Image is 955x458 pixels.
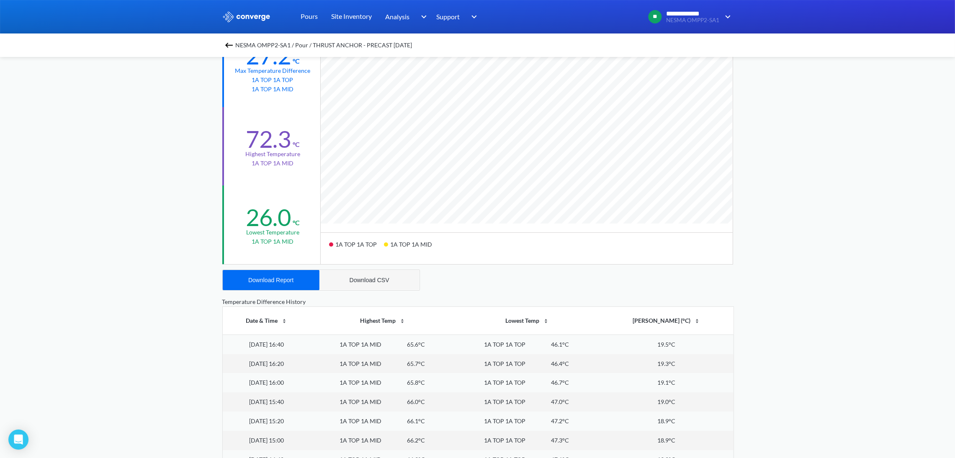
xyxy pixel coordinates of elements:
div: Open Intercom Messenger [8,430,28,450]
div: 1A TOP 1A TOP [484,378,525,387]
td: [DATE] 15:40 [223,392,311,412]
div: 66.1°C [407,417,425,426]
div: 65.8°C [407,378,425,387]
div: 47.3°C [551,436,569,445]
span: Analysis [386,11,410,22]
button: Download Report [223,270,319,290]
p: 1A TOP 1A MID [252,237,294,246]
div: 66.2°C [407,436,425,445]
div: 1A TOP 1A TOP [484,340,525,349]
td: [DATE] 16:20 [223,354,311,373]
img: sort-icon.svg [694,318,700,324]
span: NESMA OMPP2-SA1 [667,17,720,23]
td: 19.1°C [600,373,733,392]
td: [DATE] 15:00 [223,431,311,450]
span: Support [437,11,460,22]
td: [DATE] 16:40 [223,334,311,354]
div: 1A TOP 1A MID [340,417,381,426]
div: Lowest temperature [246,228,299,237]
div: 46.4°C [551,359,569,368]
img: sort-icon.svg [543,318,549,324]
img: backspace.svg [224,40,234,50]
td: 18.9°C [600,431,733,450]
div: 65.6°C [407,340,425,349]
div: 26.0 [246,203,291,232]
img: sort-icon.svg [281,318,288,324]
td: 18.9°C [600,412,733,431]
td: 19.0°C [600,392,733,412]
div: 1A TOP 1A MID [384,238,439,257]
img: sort-icon.svg [399,318,406,324]
div: Temperature Difference History [222,297,733,306]
div: 1A TOP 1A MID [340,340,381,349]
div: 1A TOP 1A MID [340,436,381,445]
div: 1A TOP 1A TOP [484,359,525,368]
div: 1A TOP 1A MID [340,378,381,387]
p: 1A TOP 1A MID [252,159,294,168]
div: 1A TOP 1A MID [340,359,381,368]
div: 1A TOP 1A TOP [484,436,525,445]
img: downArrow.svg [466,12,479,22]
div: 1A TOP 1A TOP [329,238,384,257]
div: 47.2°C [551,417,569,426]
th: [PERSON_NAME] (°C) [600,307,733,334]
div: 1A TOP 1A MID [340,397,381,407]
p: 1A TOP 1A TOP [252,75,294,85]
div: 46.1°C [551,340,569,349]
th: Date & Time [223,307,311,334]
button: Download CSV [319,270,420,290]
div: 66.0°C [407,397,425,407]
th: Highest Temp [311,307,455,334]
div: Download CSV [350,277,389,283]
img: logo_ewhite.svg [222,11,271,22]
div: 65.7°C [407,359,425,368]
div: 46.7°C [551,378,569,387]
div: 1A TOP 1A TOP [484,417,525,426]
div: 1A TOP 1A TOP [484,397,525,407]
img: downArrow.svg [720,12,733,22]
p: 1A TOP 1A MID [252,85,294,94]
td: 19.5°C [600,334,733,354]
span: NESMA OMPP2-SA1 / Pour / THRUST ANCHOR - PRECAST [DATE] [236,39,412,51]
div: Max temperature difference [235,66,311,75]
img: downArrow.svg [415,12,429,22]
div: 72.3 [246,125,291,153]
div: Highest temperature [245,149,300,159]
td: [DATE] 16:00 [223,373,311,392]
div: 47.0°C [551,397,569,407]
div: Download Report [248,277,293,283]
td: 19.3°C [600,354,733,373]
td: [DATE] 15:20 [223,412,311,431]
th: Lowest Temp [455,307,600,334]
